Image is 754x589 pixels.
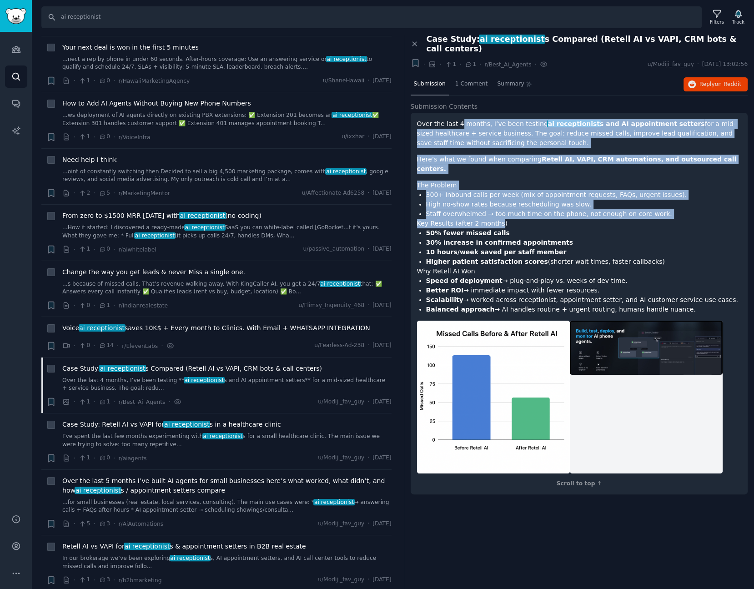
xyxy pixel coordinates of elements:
span: · [93,397,95,407]
li: High no-show rates because rescheduling was slow. [426,200,742,209]
span: ai receptionist [124,543,171,550]
span: r/indianrealestate [118,302,168,309]
a: ...How it started: I discovered a ready-madeai receptionistSaaS you can white-label called [GoRoc... [62,224,392,240]
span: Summary [497,80,524,88]
a: Voiceai receptionistsaves 10K$ + Every month to Clinics. With Email + WHATSAPP INTEGRATION [62,323,370,333]
span: · [113,397,115,407]
span: · [367,576,369,584]
a: Over the last 5 months I’ve built AI agents for small businesses here’s what worked, what didn’t,... [62,476,392,495]
a: I’ve spent the last few months experimenting withai receptionists for a small healthcare clinic. ... [62,433,392,448]
span: [DATE] [372,398,391,406]
span: · [74,245,75,254]
span: 0 [99,77,110,85]
li: → worked across receptionist, appointment setter, and AI customer service use cases. [426,295,742,305]
span: ai receptionist [547,120,601,127]
span: Reply [699,81,741,89]
a: ...s because of missed calls. That’s revenue walking away. With KingCaller AI, you get a 24/7ai r... [62,280,392,296]
span: Voice saves 10K$ + Every month to Clinics. With Email + WHATSAPP INTEGRATION [62,323,370,333]
span: · [113,453,115,463]
span: ai receptionist [134,232,176,239]
span: ai receptionist [320,281,361,287]
span: · [93,341,95,351]
span: 0 [99,133,110,141]
span: · [74,188,75,198]
a: Case Study:ai receptionists Compared (Retell AI vs VAPI, CRM bots & call centers) [62,364,322,373]
span: · [367,398,369,406]
span: Retell AI vs VAPI for s & appointment setters in B2B real estate [62,542,306,551]
span: · [113,188,115,198]
span: r/VoiceInfra [118,134,150,141]
span: u/passive_automation [303,245,364,253]
span: Case Study: Retell AI vs VAPI for s in a healthcare clinic [62,420,281,429]
span: 1 [79,77,90,85]
span: · [534,60,536,69]
strong: Retell AI, VAPI, CRM automations, and outsourced call centers. [417,156,737,172]
span: · [113,76,115,86]
span: ai receptionist [179,212,226,219]
span: 1 [79,454,90,462]
div: Track [732,19,744,25]
span: 1 [79,245,90,253]
span: Case Study: s Compared (Retell AI vs VAPI, CRM bots & call centers) [427,35,748,54]
span: 1 [79,576,90,584]
span: [DATE] [372,342,391,350]
span: ai receptionist [184,377,225,383]
span: · [93,519,95,529]
span: · [439,60,441,69]
span: Submission [414,80,446,88]
span: · [74,301,75,310]
span: ai receptionist [325,168,367,175]
span: ai receptionist [184,224,226,231]
span: ai receptionist [99,365,146,372]
a: How to Add AI Agents Without Buying New Phone Numbers [62,99,251,108]
a: Change the way you get leads & never Miss a single one. [62,267,245,277]
span: u/Modiji_fav_guy [648,60,694,69]
span: r/MarketingMentor [118,190,170,196]
img: Case Study: AI Receptionists Compared (Retell AI vs VAPI, CRM bots & call centers) [417,321,570,473]
a: Replyon Reddit [684,77,748,92]
span: [DATE] [372,576,391,584]
span: ai receptionist [163,421,210,428]
span: u/Modiji_fav_guy [318,520,364,528]
span: 1 [465,60,476,69]
input: Search Keyword [41,6,702,28]
h1: Why Retell AI Won [417,267,742,276]
span: u/Fearless-Ad-238 [314,342,364,350]
span: 1 [445,60,456,69]
span: · [93,132,95,142]
span: From zero to $1500 MRR [DATE] with (no coding) [62,211,261,221]
strong: 10 hours/week saved per staff member [426,248,567,256]
span: [DATE] [372,77,391,85]
span: [DATE] [372,133,391,141]
strong: Better ROI [426,287,464,294]
li: → plug-and-play vs. weeks of dev time. [426,276,742,286]
span: 14 [99,342,114,350]
span: · [367,189,369,197]
span: · [697,60,699,69]
span: [DATE] [372,520,391,528]
span: ai receptionist [202,433,244,439]
span: · [113,575,115,585]
span: · [93,245,95,254]
span: [DATE] 13:02:56 [702,60,748,69]
span: · [113,301,115,310]
span: ai receptionist [75,487,121,494]
p: Over the last 4 months, I’ve been testing for a mid-sized healthcare + service business. The goal... [417,119,742,148]
li: 300+ inbound calls per week (mix of appointment requests, FAQs, urgent issues). [426,190,742,200]
span: 0 [79,342,90,350]
span: · [161,341,163,351]
strong: 30% increase in confirmed appointments [426,239,573,246]
span: 1 [99,302,110,310]
strong: Speed of deployment [426,277,503,284]
span: 1 [99,398,110,406]
h1: Key Results (after 2 months) [417,219,742,228]
strong: s and AI appointment setters [548,120,705,127]
span: 3 [99,576,110,584]
span: · [479,60,481,69]
strong: 50% fewer missed calls [426,229,510,237]
span: [DATE] [372,245,391,253]
span: ai receptionist [170,555,211,561]
a: ...oint of constantly switching then Decided to sell a big 4,500 marketing package, comes withai ... [62,168,392,184]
